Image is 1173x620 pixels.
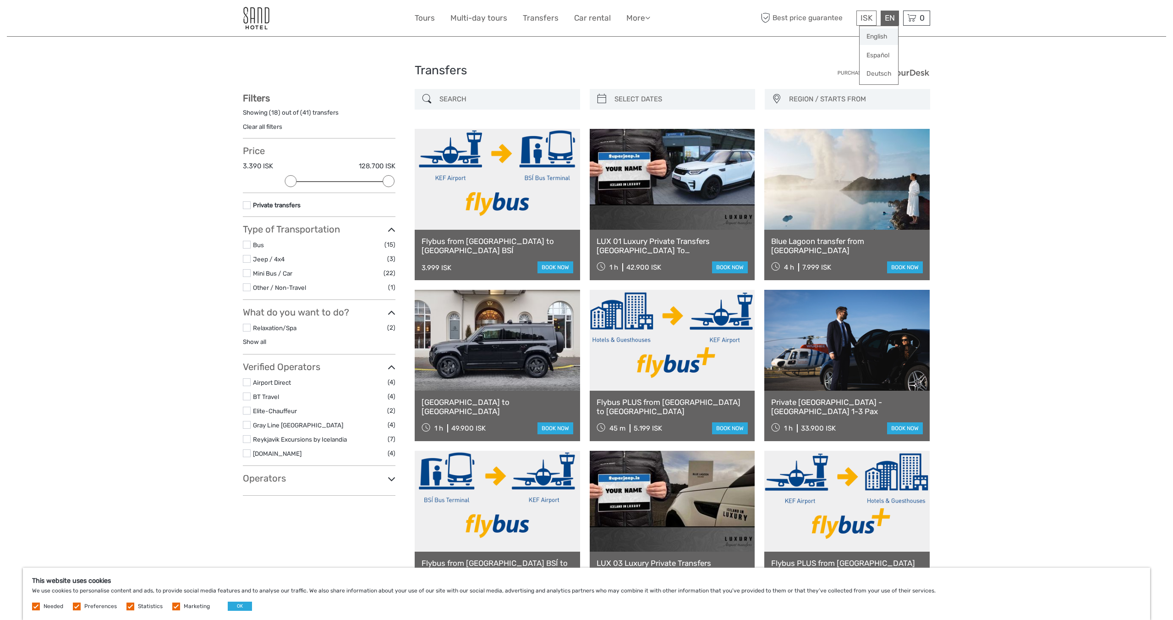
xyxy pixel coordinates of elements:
div: We use cookies to personalise content and ads, to provide social media features and to analyse ou... [23,568,1150,620]
div: 33.900 ISK [801,424,836,432]
a: Multi-day tours [450,11,507,25]
span: 1 h [784,424,793,432]
label: Marketing [184,603,210,610]
span: 45 m [609,424,625,432]
button: OK [228,602,252,611]
a: Gray Line [GEOGRAPHIC_DATA] [253,421,343,429]
span: (2) [387,322,395,333]
label: 41 [302,108,309,117]
a: Transfers [523,11,559,25]
h3: Verified Operators [243,361,395,372]
a: More [626,11,650,25]
span: (22) [384,268,395,278]
a: Elite-Chauffeur [253,407,297,415]
a: Blue Lagoon transfer from [GEOGRAPHIC_DATA] [771,237,923,255]
img: 186-9edf1c15-b972-4976-af38-d04df2434085_logo_small.jpg [243,7,269,29]
p: We're away right now. Please check back later! [13,16,104,23]
a: book now [712,422,748,434]
input: SEARCH [436,91,576,107]
a: Other / Non-Travel [253,284,306,291]
a: Español [860,47,898,64]
label: Statistics [138,603,163,610]
a: Private [GEOGRAPHIC_DATA] - [GEOGRAPHIC_DATA] 1-3 Pax [771,398,923,416]
label: Preferences [84,603,117,610]
h3: What do you want to do? [243,307,395,318]
a: book now [537,261,573,273]
a: BT Travel [253,393,279,400]
div: 5.199 ISK [634,424,662,432]
a: Flybus from [GEOGRAPHIC_DATA] to [GEOGRAPHIC_DATA] BSÍ [422,237,573,255]
a: book now [537,422,573,434]
a: Reykjavik Excursions by Icelandia [253,436,347,443]
h3: Type of Transportation [243,224,395,235]
a: [GEOGRAPHIC_DATA] to [GEOGRAPHIC_DATA] [422,398,573,416]
span: Best price guarantee [758,11,854,26]
span: 0 [918,13,926,22]
div: Showing ( ) out of ( ) transfers [243,108,395,122]
h3: Price [243,145,395,156]
button: Open LiveChat chat widget [105,14,116,25]
span: (15) [384,239,395,250]
a: Flybus from [GEOGRAPHIC_DATA] BSÍ to [GEOGRAPHIC_DATA] [422,559,573,577]
h1: Transfers [415,63,758,78]
span: 1 h [609,263,618,271]
a: book now [887,261,923,273]
div: 7.999 ISK [802,263,831,271]
a: Clear all filters [243,123,282,130]
div: EN [881,11,899,26]
a: Jeep / 4x4 [253,255,285,263]
span: (7) [388,434,395,444]
span: ISK [861,13,872,22]
a: LUX 01 Luxury Private Transfers [GEOGRAPHIC_DATA] To [GEOGRAPHIC_DATA] [597,237,748,255]
a: book now [712,261,748,273]
div: 3.999 ISK [422,264,451,272]
span: (4) [388,377,395,387]
span: (4) [388,420,395,430]
span: (3) [387,254,395,264]
a: Show all [243,338,266,345]
a: LUX 03 Luxury Private Transfers [GEOGRAPHIC_DATA] - via [GEOGRAPHIC_DATA] or via [GEOGRAPHIC_DATA... [597,559,748,577]
a: Bus [253,241,264,249]
div: 42.900 ISK [626,263,661,271]
div: 49.900 ISK [451,424,486,432]
a: [DOMAIN_NAME] [253,450,301,457]
a: Private transfers [253,201,301,209]
a: Flybus PLUS from [GEOGRAPHIC_DATA] to [GEOGRAPHIC_DATA] [597,398,748,416]
strong: Filters [243,93,270,104]
label: 3.390 ISK [243,161,273,171]
a: Tours [415,11,435,25]
a: Flybus PLUS from [GEOGRAPHIC_DATA] to Hotel [771,559,923,577]
a: Airport Direct [253,379,291,386]
img: PurchaseViaTourDesk.png [837,67,930,78]
button: REGION / STARTS FROM [785,92,926,107]
span: (4) [388,448,395,459]
h3: Operators [243,473,395,484]
a: Car rental [574,11,611,25]
span: (4) [388,391,395,402]
label: 18 [271,108,278,117]
a: book now [887,422,923,434]
span: 4 h [784,263,794,271]
a: Relaxation/Spa [253,324,296,332]
span: 1 h [434,424,443,432]
span: (1) [388,282,395,293]
a: English [860,28,898,45]
a: Deutsch [860,66,898,82]
a: Mini Bus / Car [253,270,292,277]
label: Needed [44,603,63,610]
h5: This website uses cookies [32,577,1141,585]
input: SELECT DATES [611,91,751,107]
span: (2) [387,405,395,416]
label: 128.700 ISK [359,161,395,171]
